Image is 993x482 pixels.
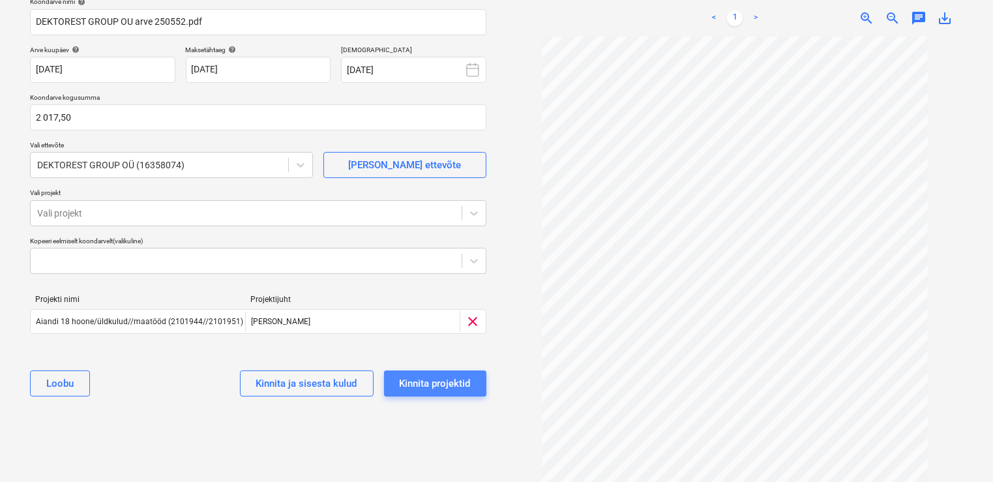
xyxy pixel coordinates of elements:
[937,10,953,26] span: save_alt
[30,46,175,54] div: Arve kuupäev
[30,188,486,200] p: Vali projekt
[256,375,357,392] div: Kinnita ja sisesta kulud
[727,10,743,26] a: Page 1 is your current page
[928,419,993,482] iframe: Chat Widget
[30,370,90,397] button: Loobu
[748,10,763,26] a: Next page
[911,10,926,26] span: chat
[46,375,74,392] div: Loobu
[341,57,486,83] button: [DATE]
[341,46,486,57] p: [DEMOGRAPHIC_DATA]
[30,141,313,152] p: Vali ettevõte
[245,311,460,332] div: [PERSON_NAME]
[186,46,331,54] div: Maksetähtaeg
[30,9,486,35] input: Koondarve nimi
[36,317,243,326] div: Aiandi 18 hoone/üldkulud//maatööd (2101944//2101951)
[859,10,874,26] span: zoom_in
[323,152,486,178] button: [PERSON_NAME] ettevõte
[30,237,486,245] div: Kopeeri eelmiselt koondarvelt (valikuline)
[400,375,471,392] div: Kinnita projektid
[250,295,455,304] div: Projektijuht
[706,10,722,26] a: Previous page
[30,104,486,130] input: Koondarve kogusumma
[186,57,331,83] input: Tähtaega pole määratud
[30,57,175,83] input: Arve kuupäeva pole määratud.
[226,46,237,53] span: help
[466,314,481,329] span: clear
[348,157,461,173] div: [PERSON_NAME] ettevõte
[30,93,486,104] p: Koondarve kogusumma
[69,46,80,53] span: help
[240,370,374,397] button: Kinnita ja sisesta kulud
[885,10,900,26] span: zoom_out
[384,370,486,397] button: Kinnita projektid
[35,295,240,304] div: Projekti nimi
